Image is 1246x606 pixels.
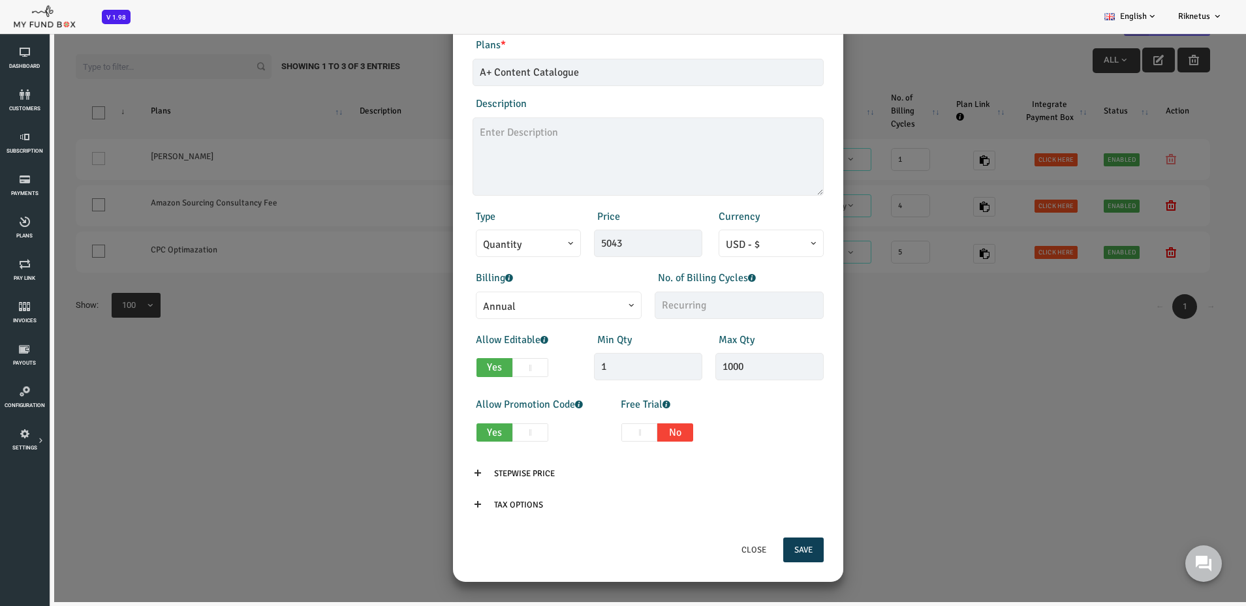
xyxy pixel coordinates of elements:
[666,357,774,384] input: Max
[605,295,774,323] input: Recurring
[423,63,774,90] input: Add Plan
[426,41,456,57] label: Plans
[433,465,516,490] input: Stepwise Price
[416,5,774,27] h2: Add Plan
[427,362,463,381] span: Yes
[426,234,531,261] span: Quantity
[13,2,76,28] img: mfboff.png
[426,336,499,352] label: Allow Editable
[544,234,653,261] input: Amount
[676,241,767,257] span: USD - $
[102,10,131,24] span: V 1.98
[426,100,477,116] label: Description
[426,401,533,417] label: Allow Promotion Code
[491,340,499,348] i: Enabling this will allow customers to edit the quantity during checkout
[669,336,705,352] label: Max Qty
[608,274,706,290] label: No. of Billing Cycles
[433,241,524,257] span: Quantity
[427,427,463,446] span: Yes
[433,303,585,319] span: Annual
[669,213,710,229] label: Currency
[681,541,728,566] button: Close
[426,295,592,323] span: Annual
[571,401,621,417] label: Free Trial
[426,213,446,229] label: Type
[1178,11,1210,22] span: Riknetus
[1174,534,1233,593] iframe: Launcher button frame
[548,213,570,229] label: Price
[525,404,533,412] i: Enabling this will allow customers to apply the promotion code during checkout
[669,234,774,261] span: USD - $
[613,404,621,412] i: Enable this to provide a free trial of the plan.
[544,357,653,384] input: Min
[548,336,582,352] label: Min Qty
[102,12,131,22] a: V 1.98
[433,496,505,521] input: Tax Options
[426,274,463,290] label: Billing
[698,278,706,286] i: No of cycles/time transaction will takes place
[608,427,644,446] span: No
[734,541,774,566] button: Save
[456,278,463,286] i: It will be billed based on your selection. Eg : If you select monthly,then you're entering 4 in "...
